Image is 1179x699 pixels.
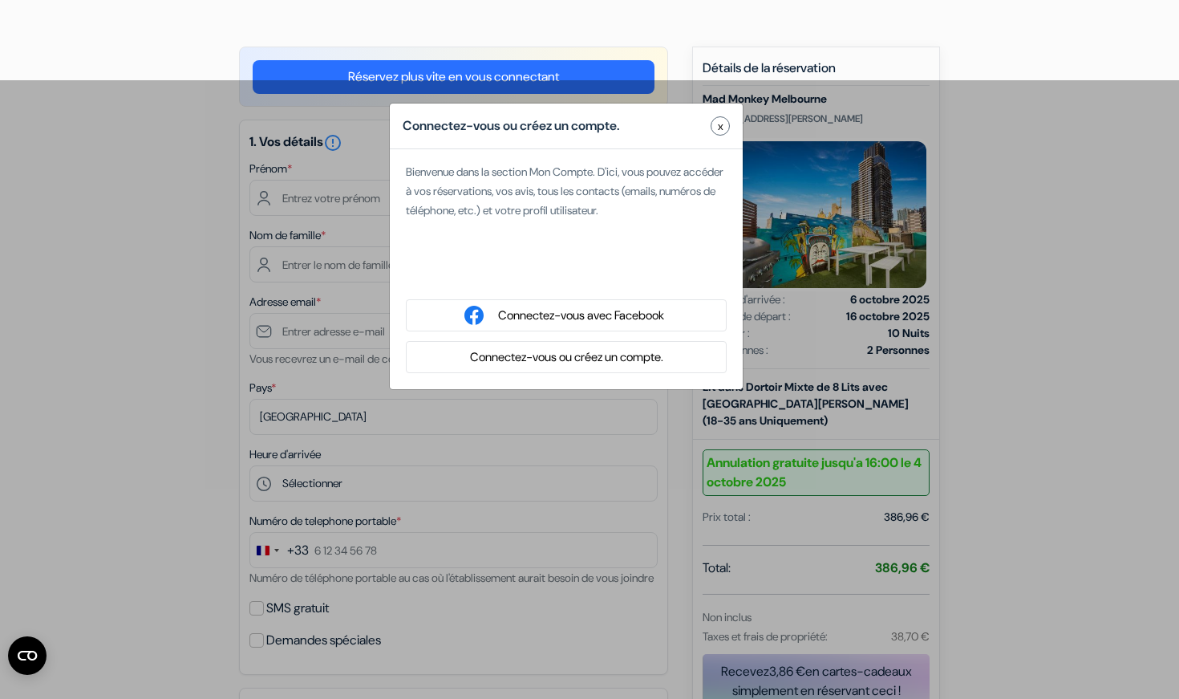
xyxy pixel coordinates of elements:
[403,116,620,136] h5: Connectez-vous ou créez un compte.
[718,118,723,135] span: x
[398,256,735,291] iframe: Bouton "Se connecter avec Google"
[464,306,484,325] img: facebook_login.svg
[493,306,669,326] button: Connectez-vous avec Facebook
[8,636,47,675] button: Ouvrir le widget CMP
[465,347,668,368] button: Connectez-vous ou créez un compte.
[711,116,730,136] button: Close
[406,256,727,291] div: Se connecter avec Google. S'ouvre dans un nouvel onglet.
[406,165,723,217] span: Bienvenue dans la section Mon Compte. D'ici, vous pouvez accéder à vos réservations, vos avis, to...
[253,60,654,94] a: Réservez plus vite en vous connectant
[703,60,930,86] h5: Détails de la réservation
